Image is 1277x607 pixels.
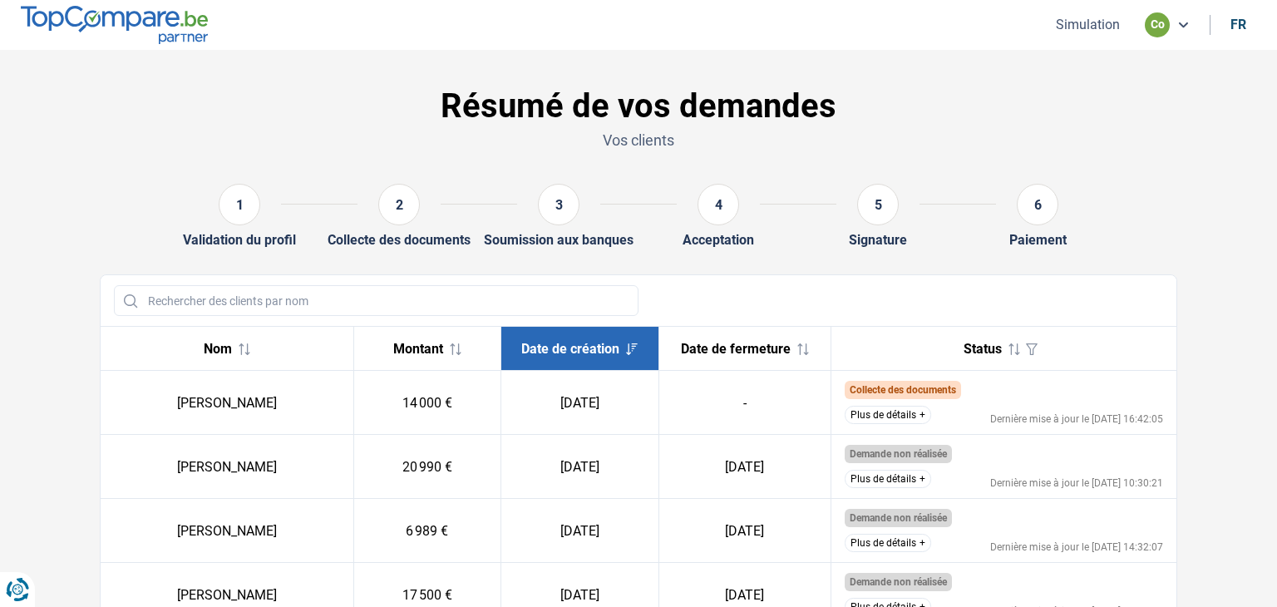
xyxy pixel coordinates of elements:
[849,232,907,248] div: Signature
[659,499,831,563] td: [DATE]
[659,371,831,435] td: -
[857,184,899,225] div: 5
[1230,17,1246,32] div: fr
[204,341,232,357] span: Nom
[183,232,296,248] div: Validation du profil
[698,184,739,225] div: 4
[850,512,947,524] span: Demande non réalisée
[378,184,420,225] div: 2
[101,435,354,499] td: [PERSON_NAME]
[101,499,354,563] td: [PERSON_NAME]
[850,384,956,396] span: Collecte des documents
[328,232,471,248] div: Collecte des documents
[964,341,1002,357] span: Status
[681,341,791,357] span: Date de fermeture
[845,534,931,552] button: Plus de détails
[354,499,500,563] td: 6 989 €
[659,435,831,499] td: [DATE]
[845,406,931,424] button: Plus de détails
[354,435,500,499] td: 20 990 €
[521,341,619,357] span: Date de création
[354,371,500,435] td: 14 000 €
[484,232,634,248] div: Soumission aux banques
[683,232,754,248] div: Acceptation
[990,414,1163,424] div: Dernière mise à jour le [DATE] 16:42:05
[1009,232,1067,248] div: Paiement
[100,130,1177,151] p: Vos clients
[538,184,579,225] div: 3
[500,435,659,499] td: [DATE]
[850,576,947,588] span: Demande non réalisée
[100,86,1177,126] h1: Résumé de vos demandes
[990,542,1163,552] div: Dernière mise à jour le [DATE] 14:32:07
[500,499,659,563] td: [DATE]
[500,371,659,435] td: [DATE]
[1145,12,1170,37] div: co
[101,371,354,435] td: [PERSON_NAME]
[850,448,947,460] span: Demande non réalisée
[114,285,638,316] input: Rechercher des clients par nom
[393,341,443,357] span: Montant
[219,184,260,225] div: 1
[845,470,931,488] button: Plus de détails
[990,478,1163,488] div: Dernière mise à jour le [DATE] 10:30:21
[1051,16,1125,33] button: Simulation
[1017,184,1058,225] div: 6
[21,6,208,43] img: TopCompare.be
